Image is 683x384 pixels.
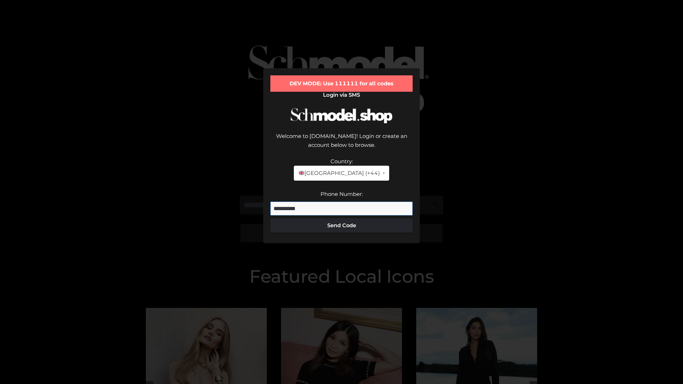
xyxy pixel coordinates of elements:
[270,75,413,92] div: DEV MODE: Use 111111 for all codes
[270,92,413,98] h2: Login via SMS
[288,102,395,130] img: Schmodel Logo
[321,191,363,197] label: Phone Number:
[298,169,380,178] span: [GEOGRAPHIC_DATA] (+44)
[270,132,413,157] div: Welcome to [DOMAIN_NAME]! Login or create an account below to browse.
[270,218,413,233] button: Send Code
[330,158,353,165] label: Country:
[299,170,304,176] img: 🇬🇧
